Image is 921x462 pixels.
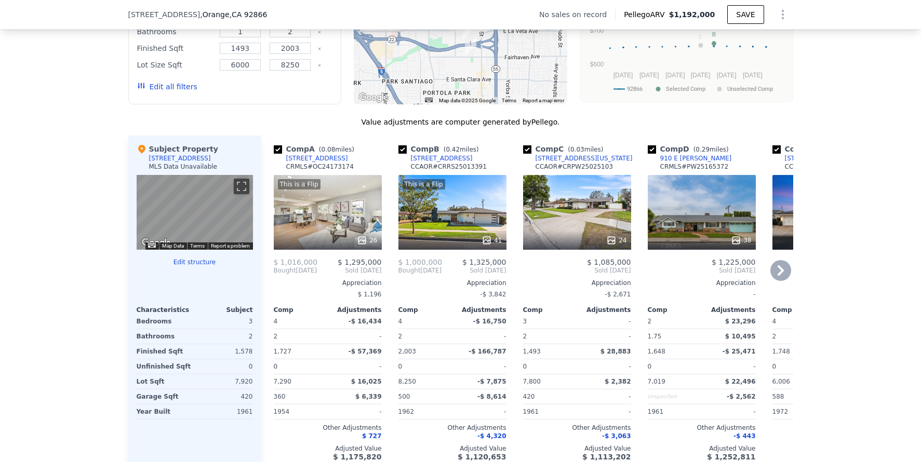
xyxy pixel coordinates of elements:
[137,314,193,329] div: Bedrooms
[358,291,382,298] span: $ 1,196
[274,404,326,419] div: 1954
[322,146,336,153] span: 0.08
[197,344,253,359] div: 1,578
[137,389,193,404] div: Garage Sqft
[398,318,403,325] span: 4
[627,86,643,92] text: 92866
[648,154,732,162] a: 910 E [PERSON_NAME]
[398,266,421,275] span: Bought
[137,175,253,250] div: Map
[317,63,322,67] button: Clear
[570,146,584,153] span: 0.03
[696,146,710,153] span: 0.29
[197,314,253,329] div: 3
[137,41,213,56] div: Finished Sqft
[579,359,631,374] div: -
[785,154,847,162] div: [STREET_ADDRESS]
[439,146,483,153] span: ( miles)
[648,144,733,154] div: Comp D
[351,378,382,385] span: $ 16,025
[772,348,790,355] span: 1,748
[137,306,195,314] div: Characteristics
[648,266,756,275] span: Sold [DATE]
[211,243,250,249] a: Report a problem
[600,348,631,355] span: $ 28,883
[330,404,382,419] div: -
[725,378,756,385] span: $ 22,496
[523,348,541,355] span: 1,493
[480,291,506,298] span: -$ 3,842
[772,279,880,287] div: Appreciation
[772,144,857,154] div: Comp E
[590,61,604,68] text: $600
[605,378,631,385] span: $ 2,382
[536,154,633,162] div: [STREET_ADDRESS][US_STATE]
[648,318,652,325] span: 2
[502,98,516,103] a: Terms (opens in new tab)
[274,348,291,355] span: 1,727
[442,266,506,275] span: Sold [DATE]
[139,236,173,250] img: Google
[702,306,756,314] div: Adjustments
[523,404,575,419] div: 1961
[648,306,702,314] div: Comp
[660,154,732,162] div: 910 E [PERSON_NAME]
[274,266,317,275] div: [DATE]
[590,27,604,34] text: $700
[690,72,710,79] text: [DATE]
[648,424,756,432] div: Other Adjustments
[398,444,506,453] div: Adjusted Value
[398,154,473,162] a: [STREET_ADDRESS]
[362,432,382,440] span: $ 727
[398,306,452,314] div: Comp
[328,306,382,314] div: Adjustments
[190,243,205,249] a: Terms (opens in new tab)
[149,162,218,171] div: MLS Data Unavailable
[587,258,631,266] span: $ 1,085,000
[274,424,382,432] div: Other Adjustments
[665,72,685,79] text: [DATE]
[425,98,432,102] button: Keyboard shortcuts
[462,258,506,266] span: $ 1,325,000
[624,9,669,20] span: Pellego ARV
[137,329,193,344] div: Bathrooms
[398,144,483,154] div: Comp B
[197,329,253,344] div: 2
[772,393,784,400] span: 588
[230,10,268,19] span: , CA 92866
[523,98,564,103] a: Report a map error
[137,58,213,72] div: Lot Size Sqft
[648,363,652,370] span: 0
[357,235,377,246] div: 26
[772,318,777,325] span: 4
[613,72,633,79] text: [DATE]
[197,404,253,419] div: 1961
[411,154,473,162] div: [STREET_ADDRESS]
[398,329,450,344] div: 2
[523,393,535,400] span: 420
[455,359,506,374] div: -
[564,146,607,153] span: ( miles)
[579,314,631,329] div: -
[772,424,880,432] div: Other Adjustments
[274,363,278,370] span: 0
[523,266,631,275] span: Sold [DATE]
[669,10,715,19] span: $1,192,000
[315,146,358,153] span: ( miles)
[473,318,506,325] span: -$ 16,750
[648,287,756,302] div: -
[716,72,736,79] text: [DATE]
[162,242,184,250] button: Map Data
[398,424,506,432] div: Other Adjustments
[274,329,326,344] div: 2
[128,117,793,127] div: Value adjustments are computer generated by Pellego .
[333,453,381,461] span: $ 1,175,820
[458,453,506,461] span: $ 1,120,653
[579,329,631,344] div: -
[330,329,382,344] div: -
[398,404,450,419] div: 1962
[197,359,253,374] div: 0
[725,333,756,340] span: $ 10,495
[274,154,348,162] a: [STREET_ADDRESS]
[398,348,416,355] span: 2,003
